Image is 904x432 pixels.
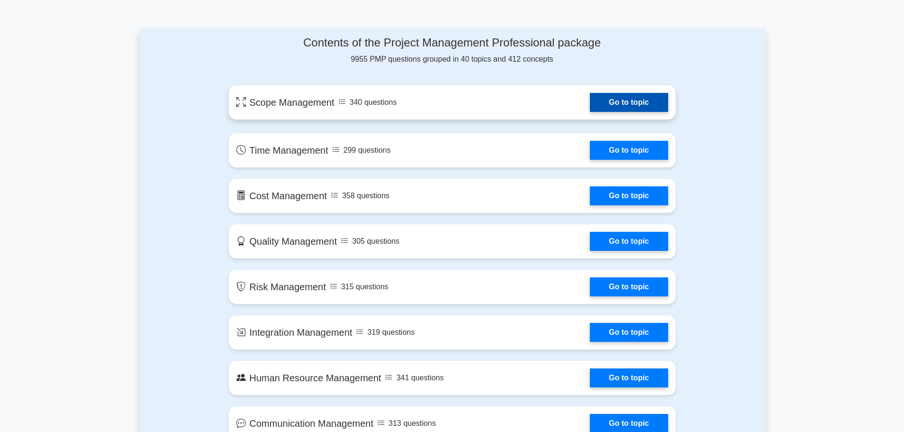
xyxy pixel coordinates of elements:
a: Go to topic [590,368,668,387]
a: Go to topic [590,232,668,251]
div: 9955 PMP questions grouped in 40 topics and 412 concepts [229,36,676,65]
a: Go to topic [590,141,668,160]
a: Go to topic [590,277,668,296]
a: Go to topic [590,323,668,342]
a: Go to topic [590,93,668,112]
h4: Contents of the Project Management Professional package [229,36,676,50]
a: Go to topic [590,186,668,205]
